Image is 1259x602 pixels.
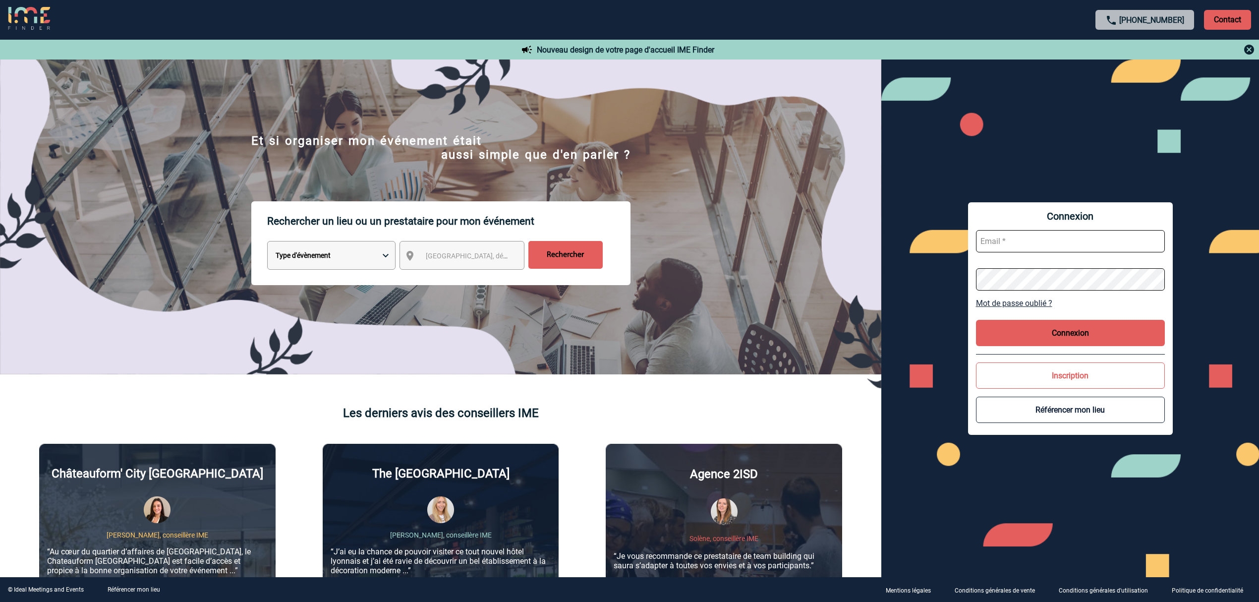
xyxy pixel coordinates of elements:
p: Mentions légales [886,587,931,594]
a: Référencer mon lieu [108,586,160,593]
img: call-24-px.png [1105,14,1117,26]
input: Rechercher [528,241,603,269]
p: Conditions générales de vente [955,587,1035,594]
a: Mentions légales [878,585,947,595]
input: Email * [976,230,1165,252]
a: Conditions générales d'utilisation [1051,585,1164,595]
span: [GEOGRAPHIC_DATA], département, région... [426,252,564,260]
p: Contact [1204,10,1251,30]
span: Connexion [976,210,1165,222]
p: Politique de confidentialité [1172,587,1243,594]
p: Conditions générales d'utilisation [1059,587,1148,594]
div: © Ideal Meetings and Events [8,586,84,593]
a: Conditions générales de vente [947,585,1051,595]
a: [PHONE_NUMBER] [1119,15,1184,25]
a: Mot de passe oublié ? [976,299,1165,308]
p: “Je vous recommande ce prestataire de team building qui saura s’adapter à toutes vos envies et à ... [614,551,834,570]
p: Rechercher un lieu ou un prestataire pour mon événement [267,201,630,241]
p: “Au cœur du quartier d’affaires de [GEOGRAPHIC_DATA], le Chateauform [GEOGRAPHIC_DATA] est facile... [47,547,268,575]
a: Politique de confidentialité [1164,585,1259,595]
p: “J’ai eu la chance de pouvoir visiter ce tout nouvel hôtel lyonnais et j’ai été ravie de découvri... [331,547,551,575]
button: Inscription [976,362,1165,389]
button: Référencer mon lieu [976,397,1165,423]
button: Connexion [976,320,1165,346]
